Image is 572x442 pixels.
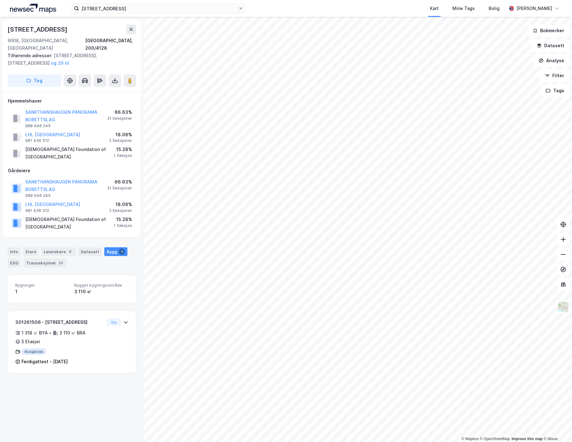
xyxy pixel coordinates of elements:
[79,4,238,13] input: Søk på adresse, matrikkel, gårdeiere, leietakere eller personer
[7,37,85,52] div: 9008, [GEOGRAPHIC_DATA], [GEOGRAPHIC_DATA]
[489,5,500,12] div: Bolig
[540,84,570,97] button: Tags
[22,338,40,345] div: 5 Etasjer
[540,69,570,82] button: Filter
[74,283,128,288] span: Bygget bygningsområde
[109,208,132,213] div: 2 Seksjoner
[114,146,132,153] div: 15.28%
[7,74,61,87] button: Tag
[119,249,125,255] div: 1
[109,138,132,143] div: 2 Seksjoner
[25,216,114,231] div: [DEMOGRAPHIC_DATA] Foundation of [GEOGRAPHIC_DATA]
[109,131,132,138] div: 18.06%
[512,437,543,441] a: Improve this map
[480,437,510,441] a: OpenStreetMap
[23,259,67,267] div: Transaksjoner
[25,146,114,161] div: [DEMOGRAPHIC_DATA] Foundation of [GEOGRAPHIC_DATA]
[23,247,39,256] div: Eiere
[15,288,69,295] div: 1
[25,138,49,143] div: 981 436 512
[461,437,479,441] a: Mapbox
[107,319,121,326] button: Vis
[22,329,48,337] div: 1 318 ㎡ BYA
[78,247,102,256] div: Datasett
[107,108,132,116] div: 66.63%
[15,319,104,326] div: 301261506 - [STREET_ADDRESS]
[104,247,127,256] div: Bygg
[557,301,569,313] img: Z
[541,412,572,442] iframe: Chat Widget
[41,247,76,256] div: Leietakere
[7,247,21,256] div: Info
[430,5,439,12] div: Kart
[8,167,136,174] div: Gårdeiere
[516,5,552,12] div: [PERSON_NAME]
[109,201,132,208] div: 18.06%
[107,186,132,191] div: 31 Seksjoner
[107,178,132,186] div: 66.63%
[7,259,21,267] div: ESG
[59,329,86,337] div: 3 110 ㎡ BRA
[541,412,572,442] div: Kontrollprogram for chat
[67,249,73,255] div: 6
[107,116,132,121] div: 31 Seksjoner
[25,193,51,198] div: 988 646 245
[25,123,51,128] div: 988 646 245
[15,283,69,288] span: Bygninger
[114,223,132,228] div: 1 Seksjon
[7,52,131,67] div: [STREET_ADDRESS], [STREET_ADDRESS]
[85,37,136,52] div: [GEOGRAPHIC_DATA], 200/4128
[527,24,570,37] button: Bokmerker
[7,24,69,34] div: [STREET_ADDRESS]
[74,288,128,295] div: 3 110 ㎡
[49,330,52,335] div: •
[7,53,54,58] span: Tilhørende adresser:
[114,153,132,158] div: 1 Seksjon
[22,358,68,365] div: Ferdigattest - [DATE]
[57,260,64,266] div: 22
[531,39,570,52] button: Datasett
[114,216,132,223] div: 15.28%
[533,54,570,67] button: Analyse
[25,208,49,213] div: 981 436 512
[10,4,56,13] img: logo.a4113a55bc3d86da70a041830d287a7e.svg
[452,5,475,12] div: Mine Tags
[8,97,136,105] div: Hjemmelshaver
